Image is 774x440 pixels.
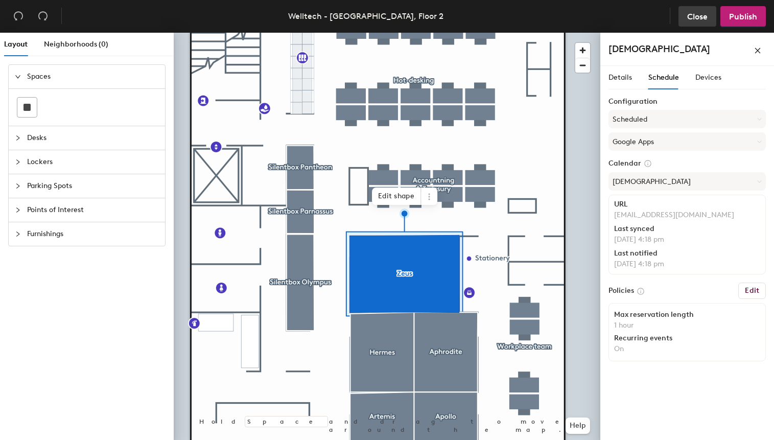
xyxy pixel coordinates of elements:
span: expanded [15,74,21,80]
h4: [DEMOGRAPHIC_DATA] [608,42,710,56]
button: Google Apps [608,132,766,151]
span: Parking Spots [27,174,159,198]
div: Last notified [614,249,760,258]
span: collapsed [15,231,21,237]
button: Undo (⌘ + Z) [8,6,29,27]
span: collapsed [15,207,21,213]
button: Help [566,418,590,434]
p: [EMAIL_ADDRESS][DOMAIN_NAME] [614,211,760,220]
span: collapsed [15,183,21,189]
div: Recurring events [614,334,760,342]
span: close [754,47,761,54]
span: Edit shape [372,188,421,205]
h6: Edit [745,287,759,295]
span: Details [608,73,632,82]
label: Policies [608,287,634,295]
p: [DATE] 4:18 pm [614,260,760,269]
label: Calendar [608,159,766,168]
span: Schedule [648,73,679,82]
span: Points of Interest [27,198,159,222]
button: Publish [720,6,766,27]
span: Furnishings [27,222,159,246]
button: Redo (⌘ + ⇧ + Z) [33,6,53,27]
button: Edit [738,283,766,299]
span: Spaces [27,65,159,88]
span: Devices [695,73,721,82]
div: URL [614,200,760,209]
span: Publish [729,12,757,21]
span: Layout [4,40,28,49]
p: On [614,344,760,354]
span: collapsed [15,135,21,141]
div: Max reservation length [614,311,760,319]
p: [DATE] 4:18 pm [614,235,760,244]
span: Neighborhoods (0) [44,40,108,49]
p: 1 hour [614,321,760,330]
span: Close [687,12,708,21]
button: [DEMOGRAPHIC_DATA] [608,172,766,191]
span: Desks [27,126,159,150]
span: Lockers [27,150,159,174]
button: Close [678,6,716,27]
span: collapsed [15,159,21,165]
div: Welltech - [GEOGRAPHIC_DATA], Floor 2 [288,10,443,22]
label: Configuration [608,98,766,106]
button: Scheduled [608,110,766,128]
div: Last synced [614,225,760,233]
span: undo [13,11,24,21]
